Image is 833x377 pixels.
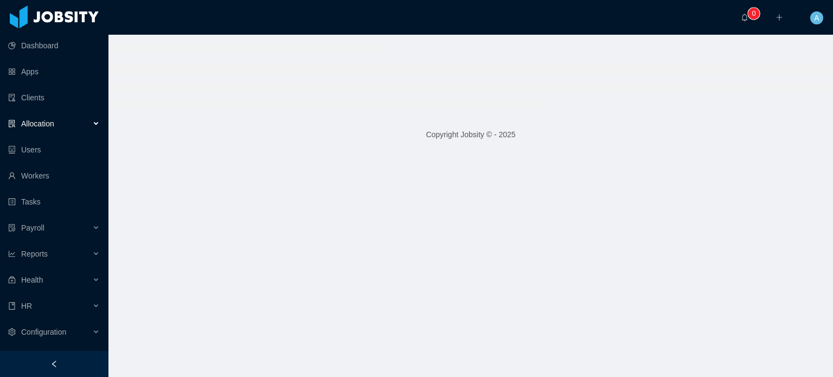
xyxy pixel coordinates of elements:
[8,250,16,258] i: icon: line-chart
[814,11,819,24] span: A
[776,14,783,21] i: icon: plus
[8,139,100,161] a: icon: robotUsers
[21,119,54,128] span: Allocation
[8,87,100,108] a: icon: auditClients
[8,224,16,232] i: icon: file-protect
[741,14,748,21] i: icon: bell
[8,191,100,213] a: icon: profileTasks
[108,116,833,154] footer: Copyright Jobsity © - 2025
[21,276,43,284] span: Health
[21,328,66,336] span: Configuration
[8,35,100,56] a: icon: pie-chartDashboard
[21,250,48,258] span: Reports
[8,120,16,127] i: icon: solution
[8,165,100,187] a: icon: userWorkers
[8,61,100,82] a: icon: appstoreApps
[21,302,32,310] span: HR
[21,223,44,232] span: Payroll
[748,8,759,19] sup: 0
[8,276,16,284] i: icon: medicine-box
[8,302,16,310] i: icon: book
[8,328,16,336] i: icon: setting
